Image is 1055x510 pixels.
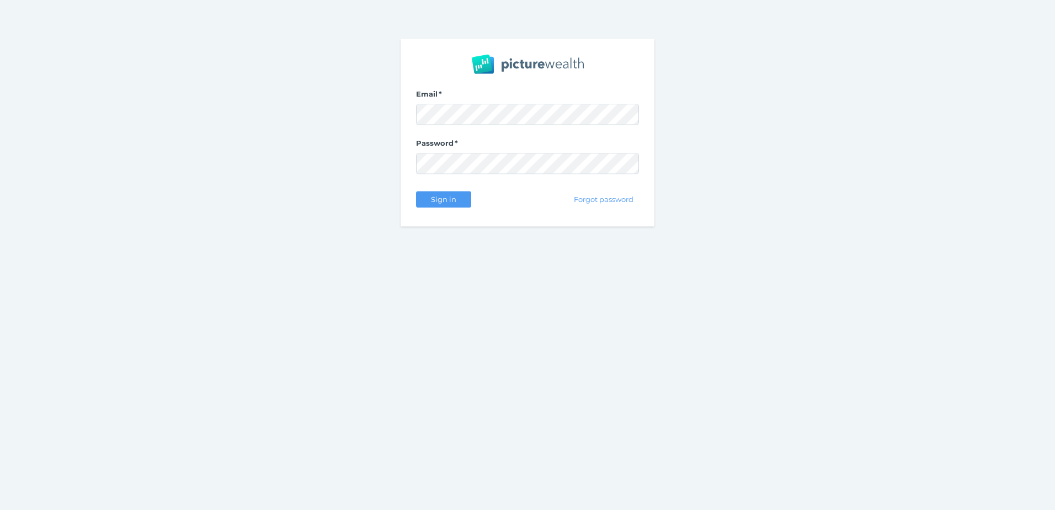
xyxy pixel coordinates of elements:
label: Password [416,139,639,153]
button: Sign in [416,191,471,208]
button: Forgot password [569,191,639,208]
img: PW [472,54,584,74]
span: Forgot password [569,195,638,204]
label: Email [416,89,639,104]
span: Sign in [426,195,461,204]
